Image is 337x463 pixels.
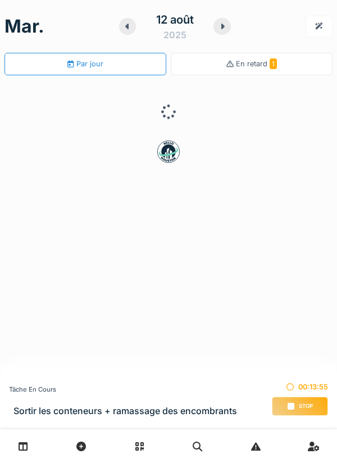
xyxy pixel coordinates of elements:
[9,385,237,394] div: Tâche en cours
[272,382,328,392] div: 00:13:55
[157,140,180,163] img: badge-BVDL4wpA.svg
[163,28,186,42] div: 2025
[299,402,313,410] span: Stop
[236,60,277,68] span: En retard
[156,11,194,28] div: 12 août
[270,58,277,69] span: 1
[13,406,237,416] h3: Sortir les conteneurs + ramassage des encombrants
[67,58,103,69] div: Par jour
[4,16,44,37] h1: mar.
